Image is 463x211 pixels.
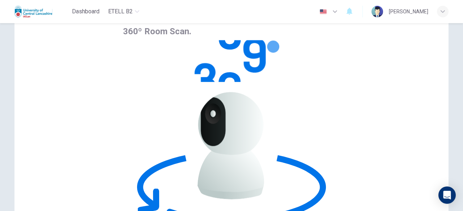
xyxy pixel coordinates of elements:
span: 360º Room Scan. [123,26,191,36]
img: en [319,9,328,14]
div: [PERSON_NAME] [389,7,428,16]
button: eTELL B2 [105,5,142,18]
img: Profile picture [371,6,383,17]
img: Uclan logo [14,4,52,19]
div: Open Intercom Messenger [438,186,456,204]
span: Dashboard [72,7,99,16]
a: Uclan logo [14,4,69,19]
span: eTELL B2 [108,7,133,16]
button: Dashboard [69,5,102,18]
